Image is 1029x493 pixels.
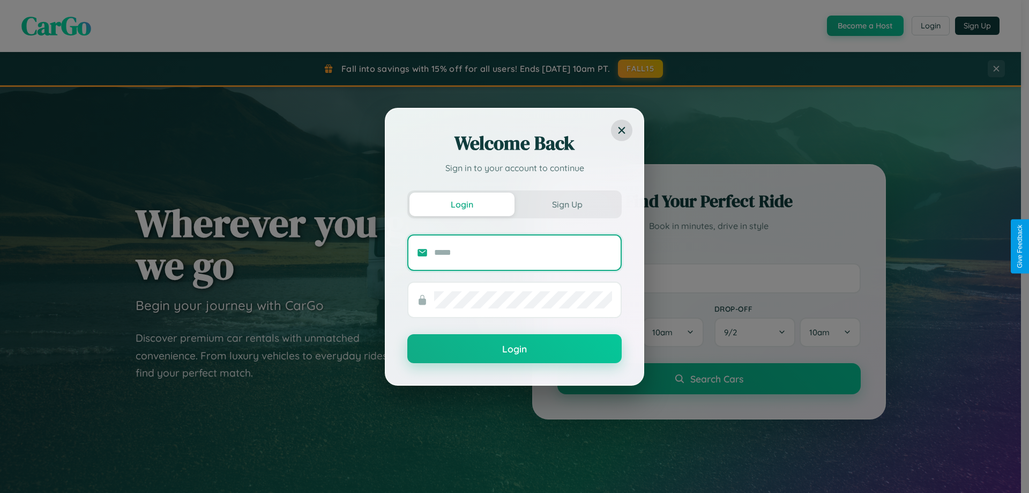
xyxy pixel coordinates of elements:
[409,193,514,216] button: Login
[407,161,622,174] p: Sign in to your account to continue
[407,130,622,156] h2: Welcome Back
[1016,225,1024,268] div: Give Feedback
[407,334,622,363] button: Login
[514,193,620,216] button: Sign Up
